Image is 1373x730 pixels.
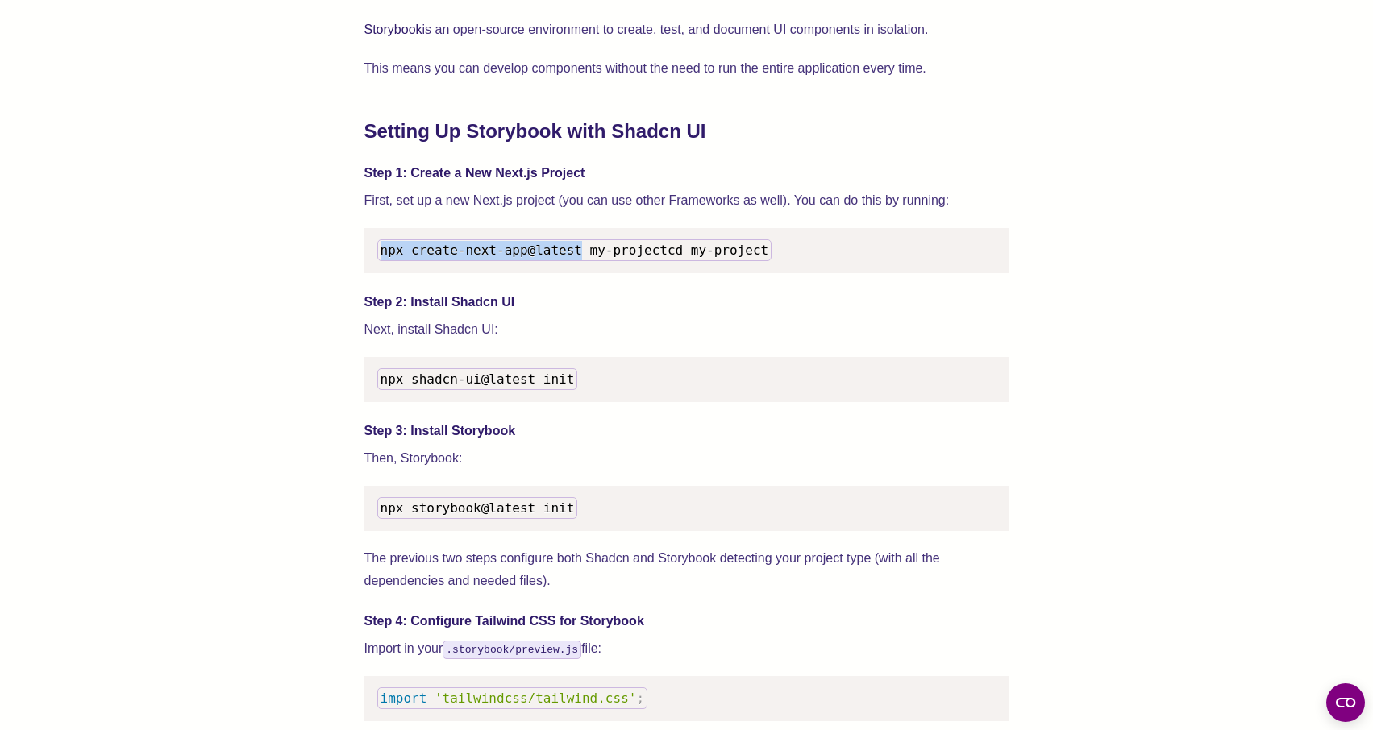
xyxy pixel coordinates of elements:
[364,164,1009,183] h4: Step 1: Create a New Next.js Project
[364,19,1009,41] p: is an open-source environment to create, test, and document UI components in isolation.
[364,612,1009,631] h4: Step 4: Configure Tailwind CSS for Storybook
[1326,683,1365,722] button: Open CMP widget
[364,118,1009,144] h2: Setting Up Storybook with Shadcn UI
[364,23,422,36] a: Storybook
[381,691,427,706] span: import
[364,637,1009,660] p: Import in your file:
[381,371,575,387] span: npx shadcn-ui@latest init
[364,447,1009,470] p: Then, Storybook:
[381,243,668,258] span: npx create-next-app@latest my-project
[443,641,581,659] code: .storybook/preview.js
[364,318,1009,341] p: Next, install Shadcn UI:
[364,57,1009,80] p: This means you can develop components without the need to run the entire application every time.
[364,547,1009,592] p: The previous two steps configure both Shadcn and Storybook detecting your project type (with all ...
[377,239,772,261] code: cd my-project
[636,691,644,706] span: ;
[364,189,1009,212] p: First, set up a new Next.js project (you can use other Frameworks as well). You can do this by ru...
[364,421,1009,441] h4: Step 3: Install Storybook
[435,691,636,706] span: 'tailwindcss/tailwind.css'
[364,292,1009,312] h4: Step 2: Install Shadcn UI
[381,500,575,516] span: npx storybook@latest init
